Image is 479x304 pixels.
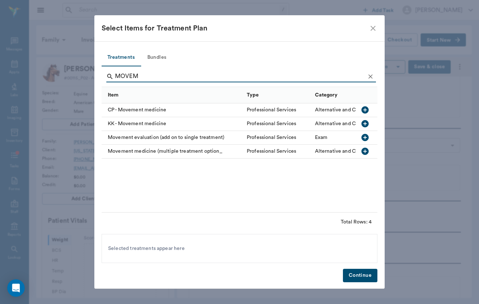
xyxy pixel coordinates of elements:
div: Movement medicine (multiple treatment option_ [102,145,243,159]
div: Professional Services [247,148,296,155]
div: Alternative and Complementary Medicine [315,106,413,114]
div: Item [102,87,243,103]
button: Continue [343,269,377,282]
div: Alternative and Complementary Medicine [315,120,413,127]
div: Professional Services [247,106,296,114]
div: Professional Services [247,120,296,127]
div: Category [311,87,426,103]
div: Movement evaluation (add on to single treatment) [102,131,243,145]
span: Selected treatments appear here [108,245,185,252]
input: Find a treatment [115,71,365,82]
button: Bundles [140,49,173,66]
div: KK - Movement medicine [102,117,243,131]
div: Category [315,85,337,105]
div: Type [247,85,259,105]
div: Type [243,87,311,103]
div: Total Rows: 4 [341,218,372,226]
button: Clear [365,71,376,82]
div: CP - Movement medicine [102,103,243,117]
div: Item [108,85,119,105]
div: Select Items for Treatment Plan [102,22,369,34]
div: Professional Services [247,134,296,141]
button: Treatments [102,49,140,66]
div: Alternative and Complementary Medicine [315,148,413,155]
div: Open Intercom Messenger [7,279,25,297]
div: Search [106,71,376,84]
div: Exam [315,134,328,141]
button: close [369,24,377,33]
